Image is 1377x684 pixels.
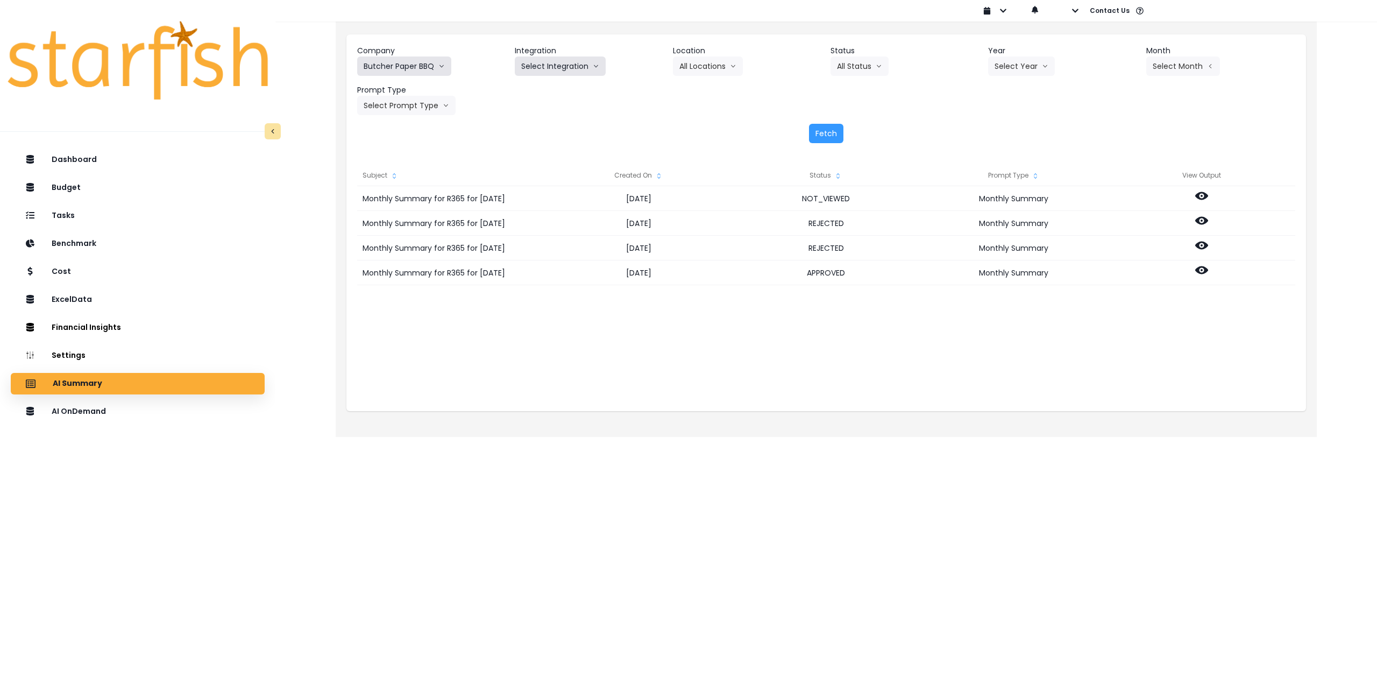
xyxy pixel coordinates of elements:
p: AI OnDemand [52,407,106,416]
button: Select Integrationarrow down line [515,57,606,76]
svg: arrow down line [593,61,599,72]
div: NOT_VIEWED [733,186,920,211]
header: Year [988,45,1137,57]
p: Budget [52,183,81,192]
div: APPROVED [733,260,920,285]
header: Month [1146,45,1295,57]
div: [DATE] [545,211,733,236]
svg: arrow left line [1207,61,1213,72]
p: Benchmark [52,239,96,248]
button: Financial Insights [11,317,265,339]
button: Dashboard [11,149,265,171]
header: Company [357,45,506,57]
div: Monthly Summary [920,260,1108,285]
div: Monthly Summary [920,236,1108,260]
div: Monthly Summary [920,211,1108,236]
div: Created On [545,165,733,186]
svg: sort [1031,172,1040,180]
p: AI Summary [53,379,102,389]
button: All Statusarrow down line [831,57,889,76]
button: Budget [11,177,265,199]
button: ExcelData [11,289,265,311]
svg: arrow down line [876,61,882,72]
svg: arrow down line [443,100,449,111]
div: Subject [357,165,544,186]
p: Tasks [52,211,75,220]
div: Monthly Summary for R365 for [DATE] [357,211,544,236]
button: Settings [11,345,265,366]
button: Select Yeararrow down line [988,57,1055,76]
button: Benchmark [11,233,265,255]
button: Tasks [11,205,265,227]
div: [DATE] [545,260,733,285]
div: Monthly Summary for R365 for [DATE] [357,236,544,260]
svg: arrow down line [438,61,445,72]
div: REJECTED [733,211,920,236]
div: View Output [1108,165,1295,186]
div: Prompt Type [920,165,1108,186]
svg: arrow down line [730,61,736,72]
svg: sort [655,172,663,180]
button: Cost [11,261,265,283]
header: Integration [515,45,664,57]
p: Cost [52,267,71,276]
button: AI OnDemand [11,401,265,422]
svg: arrow down line [1042,61,1048,72]
header: Location [673,45,822,57]
div: [DATE] [545,236,733,260]
p: Dashboard [52,155,97,164]
header: Status [831,45,979,57]
button: Butcher Paper BBQarrow down line [357,57,451,76]
button: Select Prompt Typearrow down line [357,96,456,115]
svg: sort [834,172,842,180]
p: ExcelData [52,295,92,304]
div: Monthly Summary for R365 for [DATE] [357,260,544,285]
div: [DATE] [545,186,733,211]
header: Prompt Type [357,84,506,96]
svg: sort [390,172,399,180]
button: Select Montharrow left line [1146,57,1220,76]
div: Monthly Summary for R365 for [DATE] [357,186,544,211]
div: REJECTED [733,236,920,260]
button: AI Summary [11,373,265,394]
div: Status [733,165,920,186]
div: Monthly Summary [920,186,1108,211]
button: All Locationsarrow down line [673,57,743,76]
button: Fetch [809,124,843,143]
